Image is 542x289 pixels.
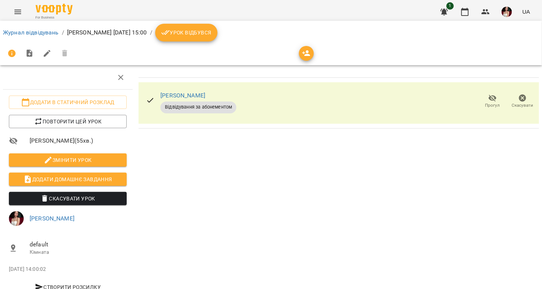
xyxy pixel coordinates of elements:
a: [PERSON_NAME] [160,92,205,99]
span: default [30,240,127,249]
button: Урок відбувся [155,24,217,41]
p: Кімната [30,249,127,256]
span: Відвідування за абонементом [160,104,236,110]
span: Додати в статичний розклад [15,98,121,107]
span: Змінити урок [15,156,121,165]
button: UA [519,5,533,19]
button: Повторити цей урок [9,115,127,128]
button: Додати в статичний розклад [9,96,127,109]
span: Додати домашнє завдання [15,175,121,184]
span: For Business [36,15,73,20]
button: Menu [9,3,27,21]
p: [DATE] 14:00:02 [9,266,127,273]
span: 1 [446,2,454,10]
button: Скасувати Урок [9,192,127,205]
img: 59be0d6c32f31d9bcb4a2b9b97589b8b.jpg [502,7,512,17]
span: Повторити цей урок [15,117,121,126]
nav: breadcrumb [3,24,539,41]
span: Прогул [485,102,500,109]
a: [PERSON_NAME] [30,215,74,222]
button: Скасувати [508,91,538,112]
li: / [62,28,64,37]
li: / [150,28,152,37]
a: Журнал відвідувань [3,29,59,36]
button: Прогул [478,91,508,112]
span: Скасувати [512,102,533,109]
img: 59be0d6c32f31d9bcb4a2b9b97589b8b.jpg [9,211,24,226]
span: [PERSON_NAME] ( 55 хв. ) [30,136,127,145]
button: Змінити урок [9,153,127,167]
span: UA [522,8,530,16]
span: Урок відбувся [161,28,212,37]
button: Додати домашнє завдання [9,173,127,186]
img: Voopty Logo [36,4,73,14]
p: [PERSON_NAME] [DATE] 15:00 [67,28,147,37]
span: Скасувати Урок [15,194,121,203]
